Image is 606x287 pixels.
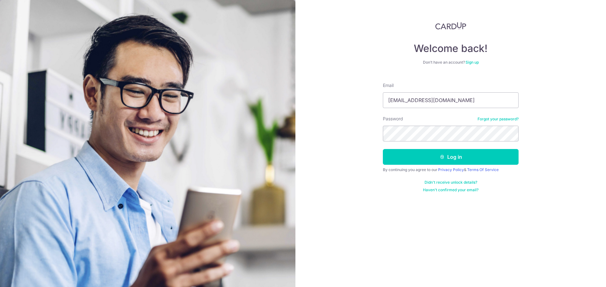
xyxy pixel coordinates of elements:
[467,167,499,172] a: Terms Of Service
[383,60,519,65] div: Don’t have an account?
[383,149,519,165] button: Log in
[435,22,466,30] img: CardUp Logo
[383,116,403,122] label: Password
[478,117,519,122] a: Forgot your password?
[383,42,519,55] h4: Welcome back!
[383,92,519,108] input: Enter your Email
[438,167,464,172] a: Privacy Policy
[383,82,394,89] label: Email
[423,187,478,192] a: Haven't confirmed your email?
[383,167,519,172] div: By continuing you agree to our &
[425,180,477,185] a: Didn't receive unlock details?
[466,60,479,65] a: Sign up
